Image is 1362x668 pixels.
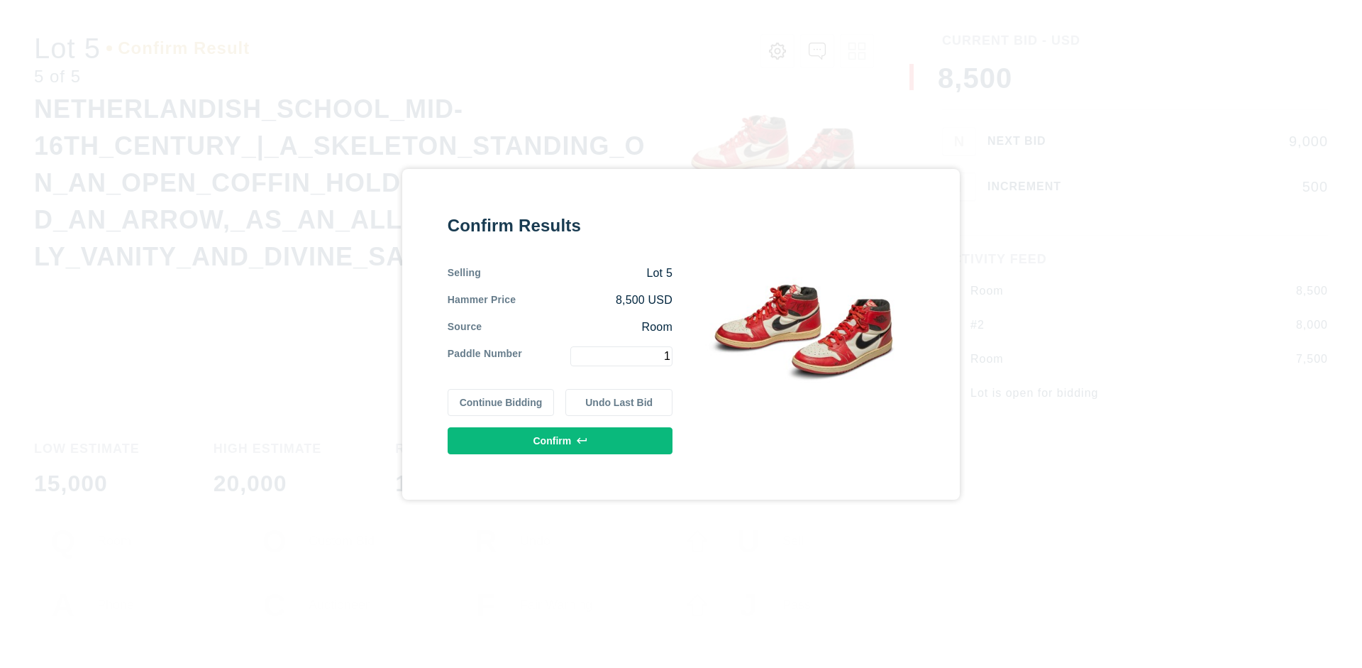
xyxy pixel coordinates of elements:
div: Room [482,319,672,335]
div: Paddle Number [448,346,522,366]
div: Source [448,319,482,335]
button: Undo Last Bid [565,389,672,416]
div: Selling [448,265,481,281]
button: Confirm [448,427,672,454]
button: Continue Bidding [448,389,555,416]
div: 8,500 USD [516,292,672,308]
div: Confirm Results [448,214,672,237]
div: Lot 5 [481,265,672,281]
div: Hammer Price [448,292,516,308]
